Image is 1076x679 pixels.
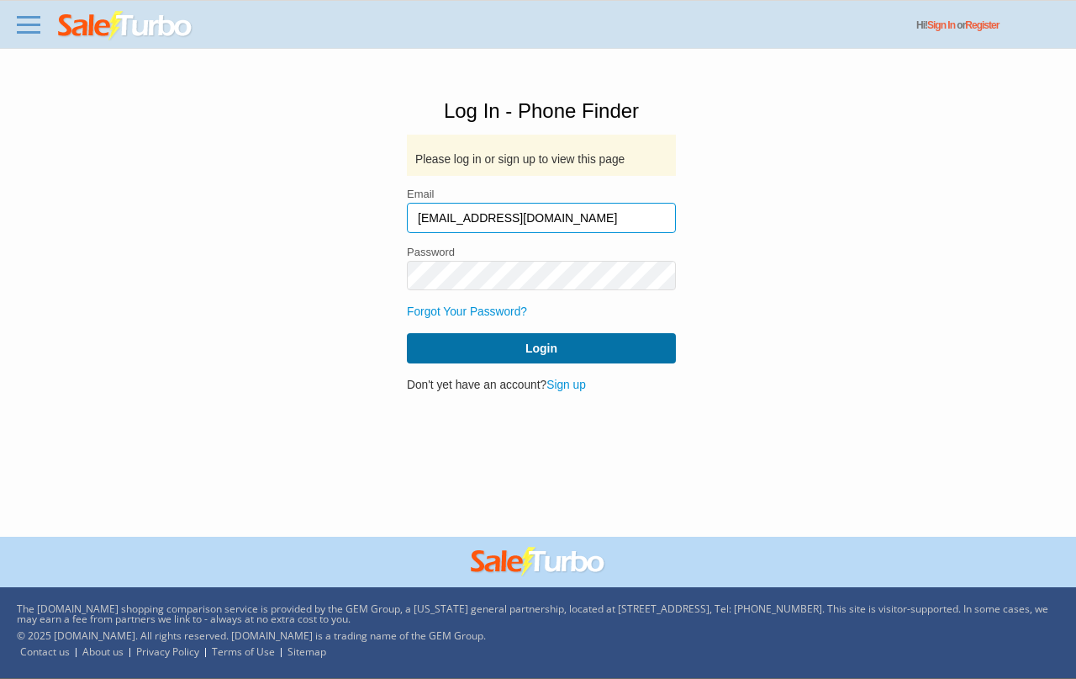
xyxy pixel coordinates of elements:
a: Sign In [927,19,955,31]
a: Forgot Your Password? [407,305,527,318]
a: Sign up [546,379,586,391]
a: About us [82,645,124,659]
img: saleturbo.com [471,547,606,577]
button: Login [407,333,676,363]
a: Sitemap [287,645,326,659]
p: Don't yet have an account? [407,377,676,393]
span: Hi! [916,19,927,31]
label: Email [407,188,676,199]
p: Please log in or sign up to view this page [415,151,667,167]
a: Privacy Policy [136,645,199,659]
span: or [957,19,999,31]
img: saleturbo.com - Online Deals and Discount Coupons [58,11,193,41]
a: Register [965,19,999,31]
a: Contact us [20,645,70,659]
h1: Log In - Phone Finder [407,101,676,121]
label: Password [407,247,676,257]
p: © 2025 [DOMAIN_NAME]. All rights reserved. [DOMAIN_NAME] is a trading name of the GEM Group. [17,631,1051,641]
a: Terms of Use [212,645,275,659]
